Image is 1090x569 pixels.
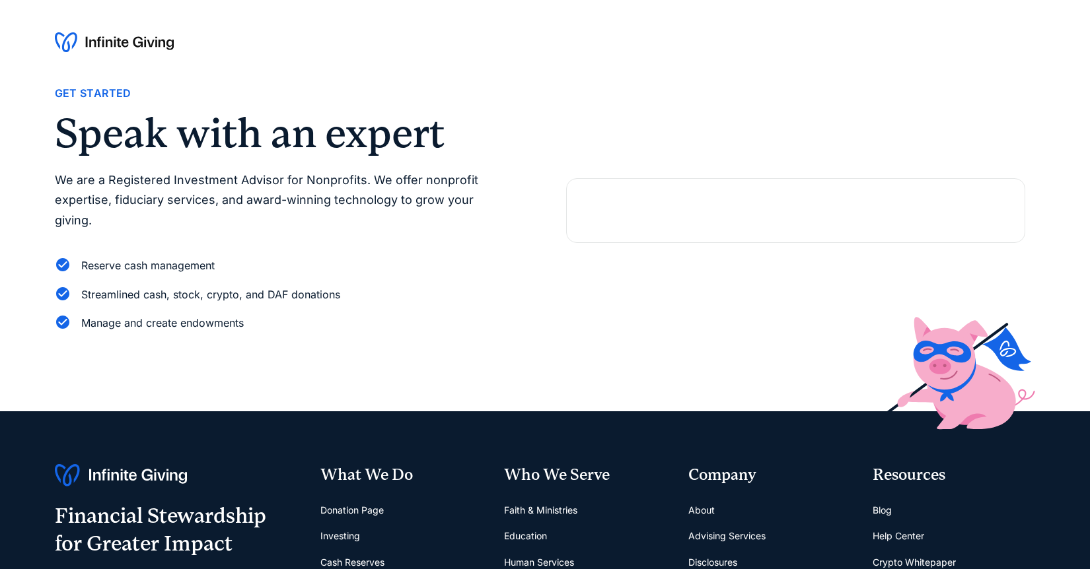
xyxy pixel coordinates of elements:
div: Manage and create endowments [81,314,244,332]
div: What We Do [320,464,484,486]
a: Investing [320,523,360,549]
a: Help Center [873,523,924,549]
div: Streamlined cash, stock, crypto, and DAF donations [81,286,340,304]
a: Faith & Ministries [504,497,577,523]
a: Blog [873,497,892,523]
p: We are a Registered Investment Advisor for Nonprofits. We offer nonprofit expertise, fiduciary se... [55,170,514,231]
div: Get Started [55,84,131,102]
a: Advising Services [688,523,766,549]
div: Company [688,464,852,486]
div: Financial Stewardship for Greater Impact [55,502,266,557]
div: Reserve cash management [81,257,215,275]
a: Donation Page [320,497,384,523]
a: Education [504,523,547,549]
a: About [688,497,715,523]
h2: Speak with an expert [55,113,514,154]
div: Who We Serve [504,464,667,486]
div: Resources [873,464,1036,486]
